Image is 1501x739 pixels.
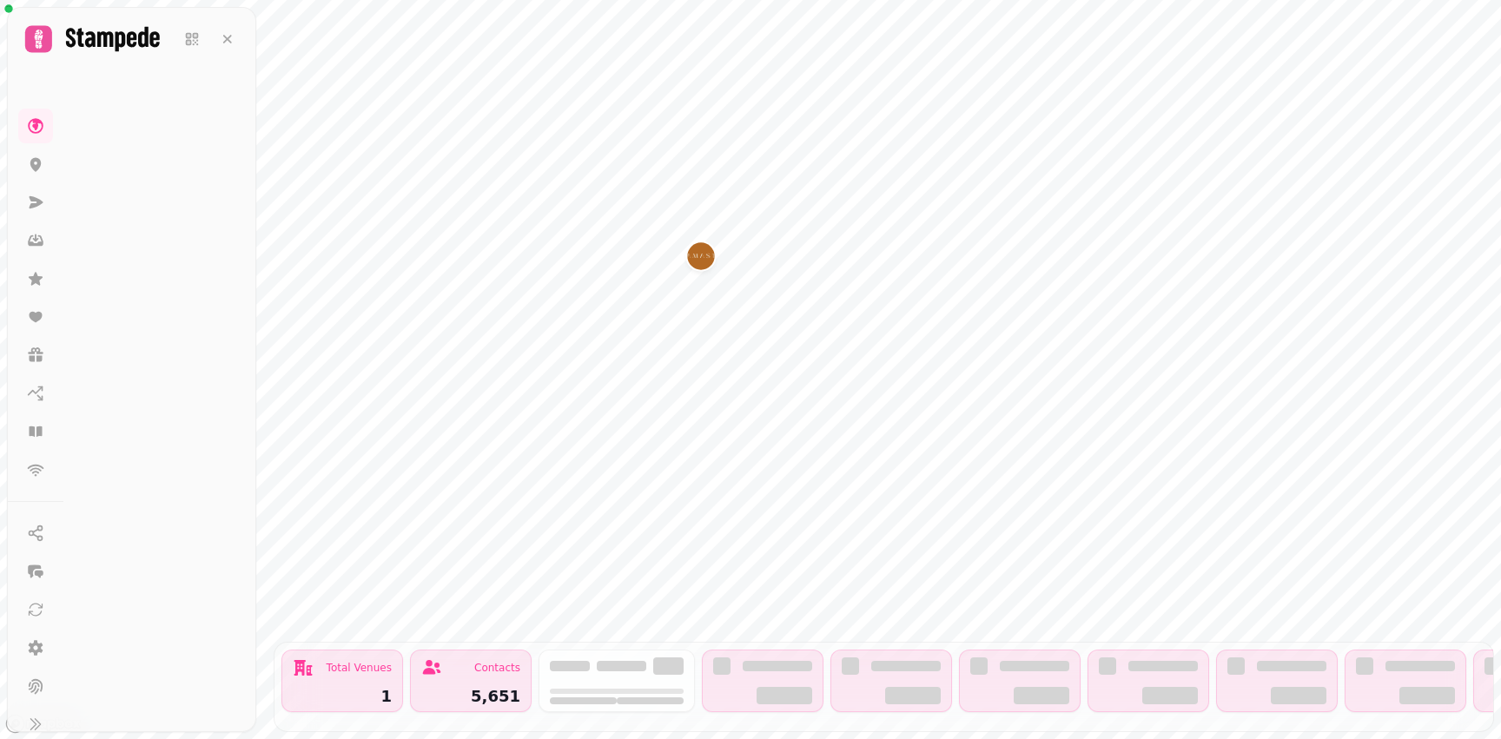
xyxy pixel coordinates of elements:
div: Map marker [687,242,715,275]
div: Total Venues [327,663,392,673]
div: Contacts [474,663,520,673]
div: 1 [293,689,392,704]
div: 5,651 [421,689,520,704]
button: Namaste By Delhi Darbar [687,242,715,270]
